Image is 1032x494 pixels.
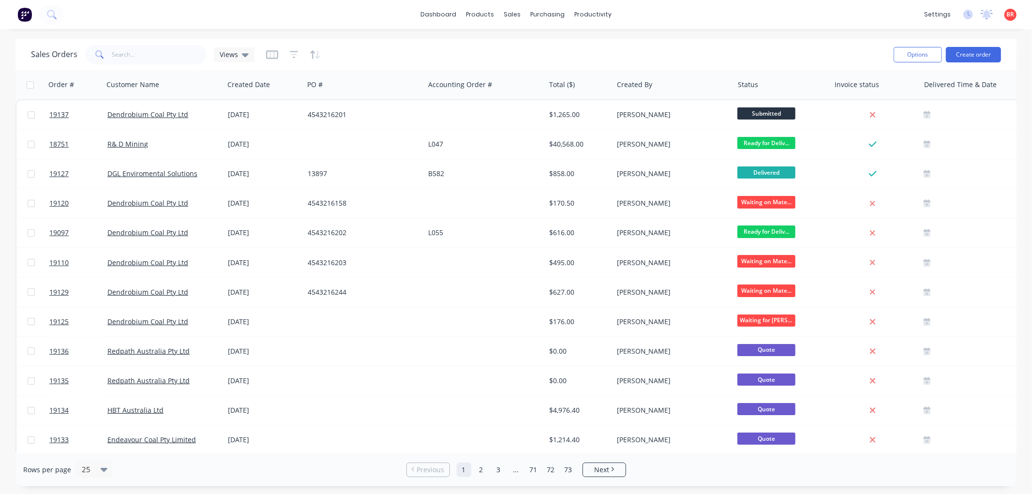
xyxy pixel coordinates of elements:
[31,50,77,59] h1: Sales Orders
[308,258,415,268] div: 4543216203
[48,80,74,90] div: Order #
[49,287,69,297] span: 19129
[617,169,724,179] div: [PERSON_NAME]
[308,169,415,179] div: 13897
[403,463,630,477] ul: Pagination
[561,463,576,477] a: Page 73
[617,317,724,327] div: [PERSON_NAME]
[919,7,956,22] div: settings
[49,228,69,238] span: 19097
[617,139,724,149] div: [PERSON_NAME]
[407,465,449,475] a: Previous page
[49,366,107,395] a: 19135
[308,110,415,120] div: 4543216201
[107,376,190,385] a: Redpath Australia Pty Ltd
[49,110,69,120] span: 19137
[549,110,606,120] div: $1,265.00
[49,218,107,247] a: 19097
[924,80,997,90] div: Delivered Time & Date
[49,198,69,208] span: 19120
[509,463,523,477] a: Jump forward
[549,317,606,327] div: $176.00
[617,346,724,356] div: [PERSON_NAME]
[549,346,606,356] div: $0.00
[569,7,616,22] div: productivity
[107,228,188,237] a: Dendrobium Coal Pty Ltd
[49,425,107,454] a: 19133
[1007,10,1015,19] span: BR
[617,405,724,415] div: [PERSON_NAME]
[737,284,795,297] span: Waiting on Mate...
[49,258,69,268] span: 19110
[428,80,492,90] div: Accounting Order #
[737,314,795,327] span: Waiting for [PERSON_NAME]
[49,278,107,307] a: 19129
[737,403,795,415] span: Quote
[228,435,300,445] div: [DATE]
[737,137,795,149] span: Ready for Deliv...
[583,465,626,475] a: Next page
[617,435,724,445] div: [PERSON_NAME]
[737,374,795,386] span: Quote
[526,463,541,477] a: Page 71
[737,225,795,238] span: Ready for Deliv...
[106,80,159,90] div: Customer Name
[474,463,489,477] a: Page 2
[107,317,188,326] a: Dendrobium Coal Pty Ltd
[49,346,69,356] span: 19136
[737,433,795,445] span: Quote
[107,435,196,444] a: Endeavour Coal Pty Limited
[549,376,606,386] div: $0.00
[49,396,107,425] a: 19134
[228,258,300,268] div: [DATE]
[738,80,758,90] div: Status
[107,287,188,297] a: Dendrobium Coal Pty Ltd
[429,139,536,149] div: L047
[49,317,69,327] span: 19125
[617,376,724,386] div: [PERSON_NAME]
[894,47,942,62] button: Options
[617,228,724,238] div: [PERSON_NAME]
[228,405,300,415] div: [DATE]
[23,465,71,475] span: Rows per page
[594,465,609,475] span: Next
[49,189,107,218] a: 19120
[228,198,300,208] div: [DATE]
[49,307,107,336] a: 19125
[49,100,107,129] a: 19137
[49,405,69,415] span: 19134
[228,346,300,356] div: [DATE]
[308,287,415,297] div: 4543216244
[112,45,207,64] input: Search...
[525,7,569,22] div: purchasing
[107,258,188,267] a: Dendrobium Coal Pty Ltd
[228,317,300,327] div: [DATE]
[549,435,606,445] div: $1,214.40
[107,139,148,149] a: R& D Mining
[308,228,415,238] div: 4543216202
[227,80,270,90] div: Created Date
[549,258,606,268] div: $495.00
[49,139,69,149] span: 18751
[417,465,444,475] span: Previous
[107,110,188,119] a: Dendrobium Coal Pty Ltd
[107,405,164,415] a: HBT Australia Ltd
[49,435,69,445] span: 19133
[49,376,69,386] span: 19135
[617,80,652,90] div: Created By
[228,287,300,297] div: [DATE]
[549,405,606,415] div: $4,976.40
[544,463,558,477] a: Page 72
[617,198,724,208] div: [PERSON_NAME]
[220,49,238,60] span: Views
[49,169,69,179] span: 19127
[457,463,471,477] a: Page 1 is your current page
[49,248,107,277] a: 19110
[17,7,32,22] img: Factory
[946,47,1001,62] button: Create order
[49,337,107,366] a: 19136
[228,376,300,386] div: [DATE]
[228,169,300,179] div: [DATE]
[49,130,107,159] a: 18751
[228,110,300,120] div: [DATE]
